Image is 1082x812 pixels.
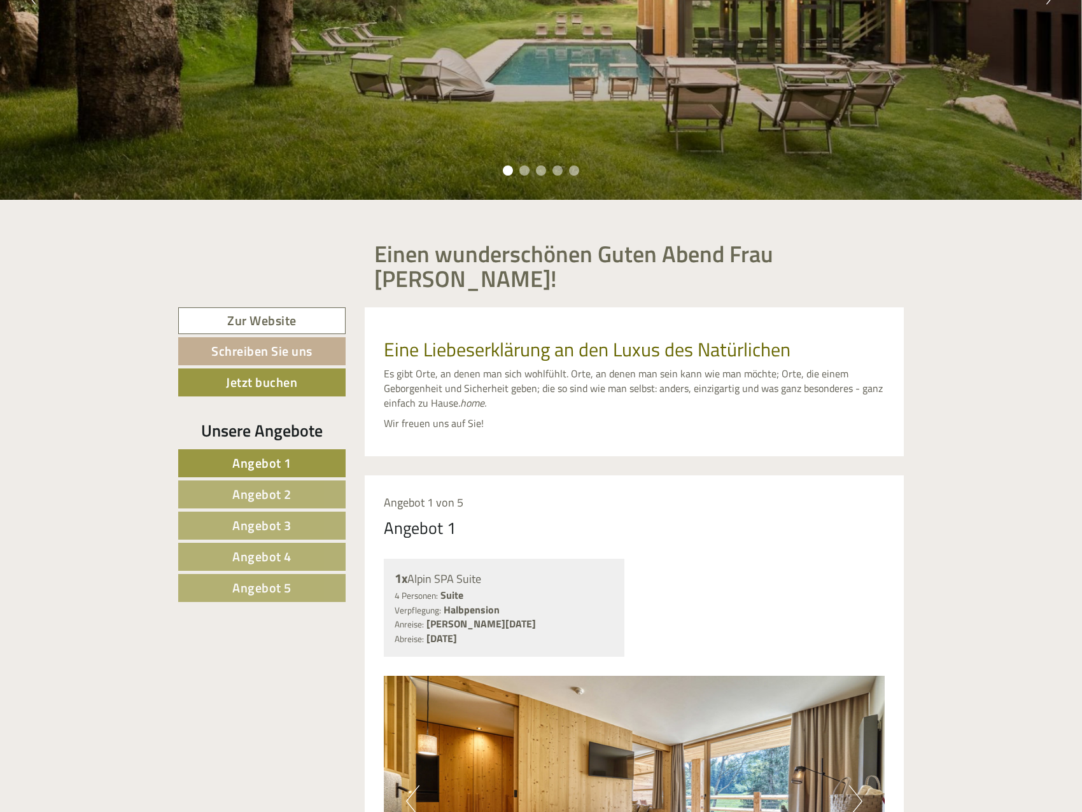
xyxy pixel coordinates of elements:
[426,631,457,646] b: [DATE]
[395,570,614,588] div: Alpin SPA Suite
[419,330,502,358] button: Senden
[232,515,292,535] span: Angebot 3
[384,416,885,431] p: Wir freuen uns auf Sie!
[228,10,273,31] div: [DATE]
[374,241,895,291] h1: Einen wunderschönen Guten Abend Frau [PERSON_NAME]!
[444,602,500,617] b: Halbpension
[395,604,441,617] small: Verpflegung:
[232,578,292,598] span: Angebot 5
[426,616,536,631] b: [PERSON_NAME][DATE]
[178,419,346,442] div: Unsere Angebote
[384,494,463,511] span: Angebot 1 von 5
[460,395,486,410] em: home.
[395,568,407,588] b: 1x
[305,62,482,71] small: 19:50
[395,589,438,602] small: 4 Personen:
[178,307,346,335] a: Zur Website
[384,335,790,364] span: Eine Liebeserklärung an den Luxus des Natürlichen
[440,587,463,603] b: Suite
[232,484,292,504] span: Angebot 2
[178,368,346,396] a: Jetzt buchen
[178,337,346,365] a: Schreiben Sie uns
[232,547,292,566] span: Angebot 4
[384,367,885,410] p: Es gibt Orte, an denen man sich wohlfühlt. Orte, an denen man sein kann wie man möchte; Orte, die...
[395,633,424,645] small: Abreise:
[232,453,292,473] span: Angebot 1
[299,34,492,73] div: Guten Tag, wie können wir Ihnen helfen?
[395,618,424,631] small: Anreise:
[384,516,456,540] div: Angebot 1
[305,37,482,47] div: Sie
